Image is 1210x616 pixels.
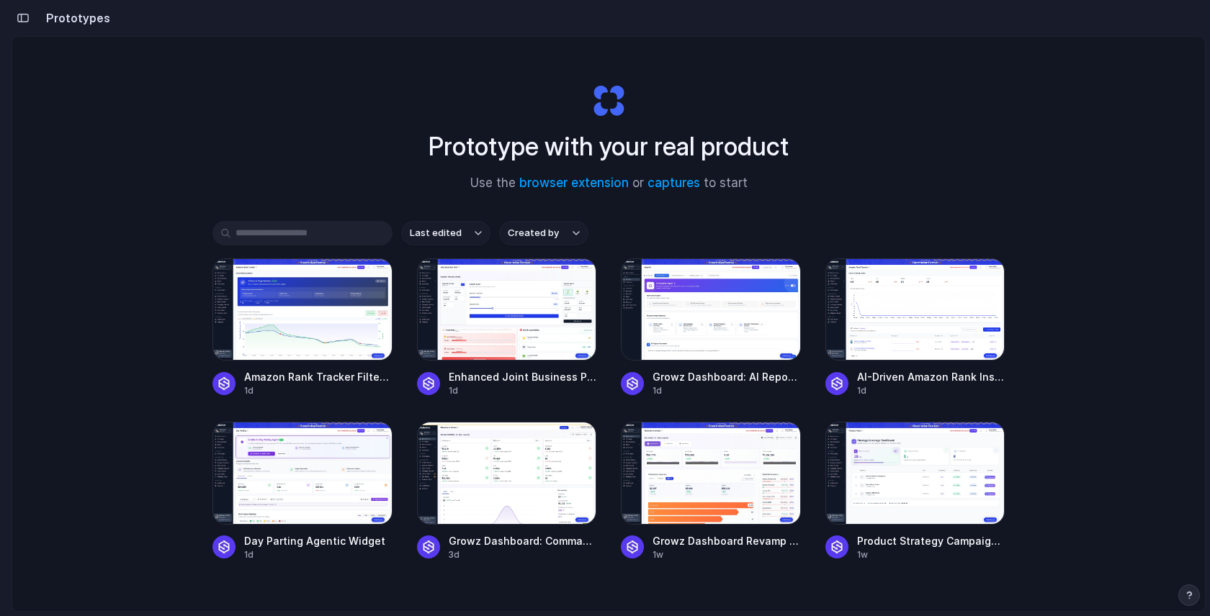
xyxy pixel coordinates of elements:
span: Use the or to start [470,174,748,193]
a: AI-Driven Amazon Rank InsightsAI-Driven Amazon Rank Insights1d [825,258,1005,397]
a: Enhanced Joint Business Plan UIEnhanced Joint Business Plan UI1d [417,258,597,397]
div: 1d [244,384,393,397]
div: 1d [653,384,801,397]
h2: Prototypes [40,9,110,27]
span: Last edited [410,226,462,240]
span: Amazon Rank Tracker Filters & Layout Optimization [244,369,393,384]
a: Growz Dashboard: AI Report & Alerts SectionGrowz Dashboard: AI Report & Alerts Section1d [621,258,801,397]
span: Growz Dashboard: AI Report & Alerts Section [653,369,801,384]
button: Created by [499,221,588,245]
span: Growz Dashboard: Command Bar Feature [449,533,597,548]
span: AI-Driven Amazon Rank Insights [857,369,1005,384]
span: Growz Dashboard Revamp with shadcn-ui [653,533,801,548]
h1: Prototype with your real product [429,127,789,166]
a: captures [647,176,700,190]
a: Product Strategy Campaign OverviewProduct Strategy Campaign Overview1w [825,422,1005,561]
a: Growz Dashboard: Command Bar FeatureGrowz Dashboard: Command Bar Feature3d [417,422,597,561]
div: 1d [244,548,393,561]
span: Enhanced Joint Business Plan UI [449,369,597,384]
a: Growz Dashboard Revamp with shadcn-uiGrowz Dashboard Revamp with shadcn-ui1w [621,422,801,561]
span: Created by [508,226,559,240]
div: 1w [653,548,801,561]
button: Last edited [401,221,490,245]
span: Day Parting Agentic Widget [244,533,393,548]
div: 1w [857,548,1005,561]
div: 3d [449,548,597,561]
div: 1d [857,384,1005,397]
a: browser extension [519,176,629,190]
a: Amazon Rank Tracker Filters & Layout OptimizationAmazon Rank Tracker Filters & Layout Optimization1d [212,258,393,397]
a: Day Parting Agentic WidgetDay Parting Agentic Widget1d [212,422,393,561]
div: 1d [449,384,597,397]
span: Product Strategy Campaign Overview [857,533,1005,548]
